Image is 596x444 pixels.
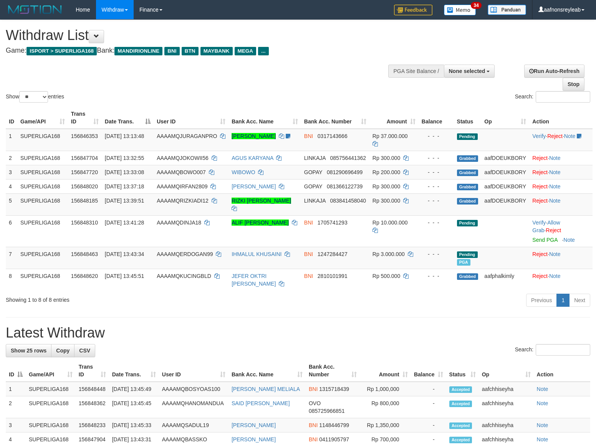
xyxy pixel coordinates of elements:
[157,169,206,175] span: AAAAMQBOWO007
[319,436,349,442] span: Copy 0411905797 to clipboard
[411,396,446,418] td: -
[76,382,109,396] td: 156848448
[529,129,593,151] td: · ·
[109,396,159,418] td: [DATE] 13:45:45
[449,437,472,443] span: Accepted
[6,28,390,43] h1: Withdraw List
[6,418,26,432] td: 3
[422,272,451,280] div: - - -
[154,107,228,129] th: User ID: activate to sort column ascending
[529,247,593,269] td: ·
[159,382,228,396] td: AAAAMQBOSYOAS100
[6,179,17,193] td: 4
[479,396,534,418] td: aafchhiseyha
[372,133,408,139] span: Rp 37.000.000
[524,65,584,78] a: Run Auto-Refresh
[114,47,162,55] span: MANDIRIONLINE
[536,344,590,356] input: Search:
[232,133,276,139] a: [PERSON_NAME]
[105,251,144,257] span: [DATE] 13:43:34
[422,168,451,176] div: - - -
[330,155,366,161] span: Copy 085756441362 to clipboard
[549,155,561,161] a: Note
[457,133,478,140] span: Pending
[17,247,68,269] td: SUPERLIGA168
[76,418,109,432] td: 156848233
[419,107,454,129] th: Balance
[17,215,68,247] td: SUPERLIGA168
[309,408,344,414] span: Copy 085725966851 to clipboard
[446,360,479,382] th: Status: activate to sort column ascending
[449,386,472,393] span: Accepted
[532,169,548,175] a: Reject
[549,169,561,175] a: Note
[529,215,593,247] td: · ·
[422,132,451,140] div: - - -
[481,107,529,129] th: Op: activate to sort column ascending
[449,68,485,74] span: None selected
[529,107,593,129] th: Action
[6,325,590,341] h1: Latest Withdraw
[304,133,313,139] span: BNI
[537,386,548,392] a: Note
[11,348,46,354] span: Show 25 rows
[17,151,68,165] td: SUPERLIGA168
[6,215,17,247] td: 6
[258,47,268,55] span: ...
[411,418,446,432] td: -
[26,418,76,432] td: SUPERLIGA168
[479,382,534,396] td: aafchhiseyha
[372,273,400,279] span: Rp 500.000
[109,418,159,432] td: [DATE] 13:45:33
[532,183,548,190] a: Reject
[200,47,233,55] span: MAYBANK
[17,269,68,291] td: SUPERLIGA168
[304,251,313,257] span: BNI
[563,237,575,243] a: Note
[232,436,276,442] a: [PERSON_NAME]
[17,129,68,151] td: SUPERLIGA168
[304,198,326,204] span: LINKAJA
[159,396,228,418] td: AAAAMQHANOMANDUA
[74,344,95,357] a: CSV
[71,220,98,226] span: 156848310
[479,360,534,382] th: Op: activate to sort column ascending
[105,273,144,279] span: [DATE] 13:45:51
[537,400,548,406] a: Note
[109,382,159,396] td: [DATE] 13:45:49
[6,360,26,382] th: ID: activate to sort column descending
[6,344,51,357] a: Show 25 rows
[360,418,411,432] td: Rp 1,350,000
[157,198,209,204] span: AAAAMQRIZKIADI12
[164,47,179,55] span: BNI
[449,401,472,407] span: Accepted
[71,155,98,161] span: 156847704
[105,220,144,226] span: [DATE] 13:41:28
[360,396,411,418] td: Rp 800,000
[360,382,411,396] td: Rp 1,000,000
[159,418,228,432] td: AAAAMQSADUL19
[327,169,363,175] span: Copy 081290696499 to clipboard
[537,422,548,428] a: Note
[71,133,98,139] span: 156846353
[537,436,548,442] a: Note
[457,184,478,190] span: Grabbed
[71,169,98,175] span: 156847720
[372,155,400,161] span: Rp 300.000
[471,2,481,9] span: 34
[17,165,68,179] td: SUPERLIGA168
[546,227,561,233] a: Reject
[105,198,144,204] span: [DATE] 13:39:51
[372,169,400,175] span: Rp 200.000
[318,273,348,279] span: Copy 2810101991 to clipboard
[304,220,313,226] span: BNI
[457,170,478,176] span: Grabbed
[6,91,64,103] label: Show entries
[319,386,349,392] span: Copy 1315718439 to clipboard
[457,259,470,266] span: Marked by aafchhiseyha
[563,78,584,91] a: Stop
[372,220,408,226] span: Rp 10.000.000
[157,183,207,190] span: AAAAMQIRFAN2809
[532,133,546,139] a: Verify
[457,251,478,258] span: Pending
